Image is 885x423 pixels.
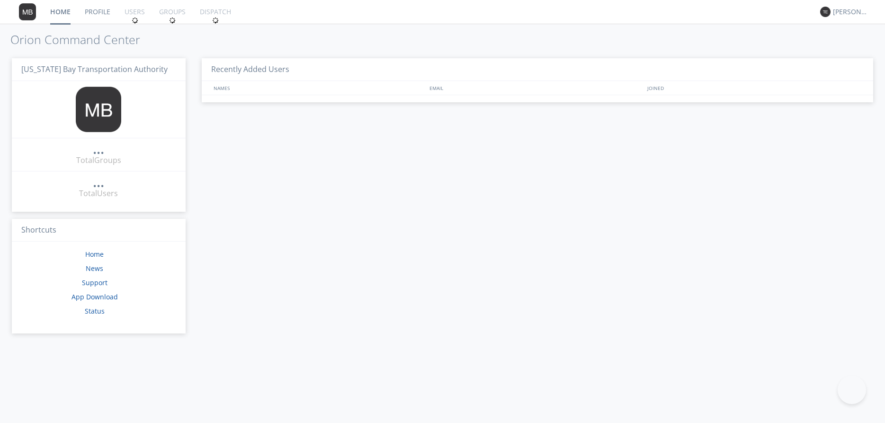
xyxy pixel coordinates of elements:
img: spin.svg [132,17,138,24]
img: spin.svg [169,17,176,24]
img: 373638.png [76,87,121,132]
h3: Shortcuts [12,219,186,242]
img: 373638.png [820,7,831,17]
span: [US_STATE] Bay Transportation Authority [21,64,168,74]
a: Home [85,250,104,259]
a: Status [85,306,105,315]
a: App Download [72,292,118,301]
div: ... [93,144,104,153]
div: [PERSON_NAME] [833,7,868,17]
a: ... [93,177,104,188]
div: EMAIL [427,81,645,95]
a: Support [82,278,107,287]
div: Total Groups [76,155,121,166]
div: NAMES [211,81,425,95]
div: ... [93,177,104,187]
img: spin.svg [212,17,219,24]
iframe: Toggle Customer Support [838,376,866,404]
div: JOINED [645,81,864,95]
a: News [86,264,103,273]
a: ... [93,144,104,155]
div: Total Users [79,188,118,199]
h3: Recently Added Users [202,58,873,81]
img: 373638.png [19,3,36,20]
